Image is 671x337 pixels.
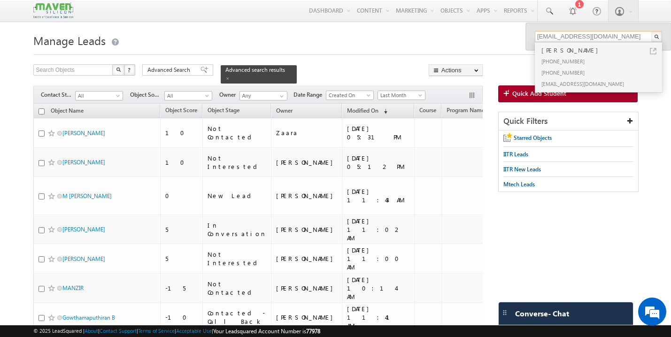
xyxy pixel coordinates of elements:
[347,154,410,171] div: [DATE] 05:12 PM
[447,107,485,114] span: Program Name
[512,89,566,98] span: Quick Add Student
[208,191,267,200] div: New Lead
[347,276,410,301] div: [DATE] 10:14 AM
[219,91,239,99] span: Owner
[138,328,175,334] a: Terms of Service
[515,309,569,318] span: Converse - Chat
[161,105,202,117] a: Object Score
[176,328,212,334] a: Acceptable Use
[165,191,198,200] div: 0
[342,105,392,117] a: Modified On (sorted descending)
[275,92,286,101] a: Show All Items
[165,313,198,322] div: -10
[208,250,267,267] div: Not Interested
[347,305,410,330] div: [DATE] 11:41 AM
[75,91,123,100] a: All
[41,91,75,99] span: Contact Stage
[276,225,338,234] div: [PERSON_NAME]
[499,112,638,130] div: Quick Filters
[100,328,137,334] a: Contact Support
[208,309,267,326] div: Contacted - Call Back
[293,91,326,99] span: Date Range
[239,91,287,100] input: Type to Search
[208,124,267,141] div: Not Contacted
[503,181,535,188] span: Mtech Leads
[33,33,106,48] span: Manage Leads
[154,5,177,27] div: Minimize live chat window
[326,91,371,100] span: Created On
[46,106,88,118] a: Object Name
[165,284,198,292] div: -15
[225,66,285,73] span: Advanced search results
[62,226,105,233] a: [PERSON_NAME]
[347,246,410,271] div: [DATE] 11:00 AM
[540,78,665,89] div: [EMAIL_ADDRESS][DOMAIN_NAME]
[208,154,267,171] div: Not Interested
[130,91,164,99] span: Object Source
[419,107,436,114] span: Course
[378,91,425,100] a: Last Month
[124,64,135,76] button: ?
[128,66,132,74] span: ?
[33,2,73,19] img: Custom Logo
[378,91,423,100] span: Last Month
[39,108,45,115] input: Check all records
[49,49,158,61] div: Chat with us now
[62,314,115,321] a: Gowthamaputhiran B
[442,105,489,117] a: Program Name
[276,284,338,292] div: [PERSON_NAME]
[208,280,267,297] div: Not Contacted
[147,66,193,74] span: Advanced Search
[540,45,665,55] div: [PERSON_NAME]
[276,129,338,137] div: Zaara
[347,124,410,141] div: [DATE] 05:31 PM
[503,166,541,173] span: IITR New Leads
[62,159,105,166] a: [PERSON_NAME]
[380,107,387,115] span: (sorted descending)
[501,309,509,316] img: carter-drag
[306,328,320,335] span: 77978
[276,313,338,322] div: [PERSON_NAME]
[213,328,320,335] span: Your Leadsquared Account Number is
[208,221,267,238] div: In Conversation
[165,92,209,100] span: All
[33,327,320,336] span: © 2025 LeadSquared | | | | |
[415,105,441,117] a: Course
[12,87,171,257] textarea: Type your message and hit 'Enter'
[540,67,665,78] div: [PHONE_NUMBER]
[540,55,665,67] div: [PHONE_NUMBER]
[165,107,197,114] span: Object Score
[165,254,198,263] div: 5
[164,91,212,100] a: All
[165,158,198,167] div: 10
[165,225,198,234] div: 5
[203,105,244,117] a: Object Stage
[276,191,338,200] div: [PERSON_NAME]
[62,284,84,291] a: MANZIR
[62,130,105,137] a: [PERSON_NAME]
[276,254,338,263] div: [PERSON_NAME]
[116,67,121,72] img: Search
[503,151,528,158] span: IITR Leads
[276,158,338,167] div: [PERSON_NAME]
[429,64,483,76] button: Actions
[514,134,552,141] span: Starred Objects
[128,264,170,277] em: Start Chat
[62,192,112,199] a: M [PERSON_NAME]
[347,107,378,114] span: Modified On
[16,49,39,61] img: d_60004797649_company_0_60004797649
[62,255,105,262] a: [PERSON_NAME]
[276,107,293,114] span: Owner
[326,91,374,100] a: Created On
[76,92,120,100] span: All
[165,129,198,137] div: 10
[347,217,410,242] div: [DATE] 11:02 AM
[498,85,638,102] a: Quick Add Student
[85,328,98,334] a: About
[208,107,239,114] span: Object Stage
[347,187,410,204] div: [DATE] 11:43 AM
